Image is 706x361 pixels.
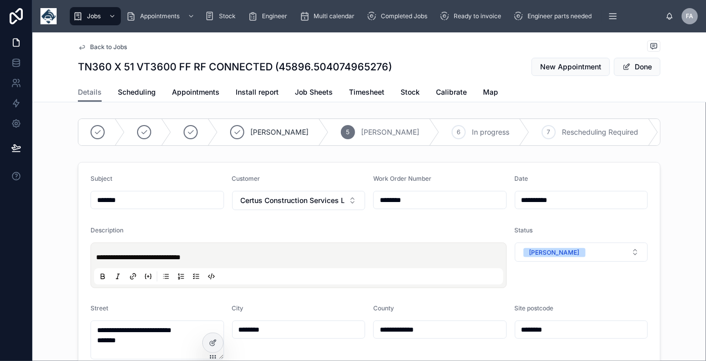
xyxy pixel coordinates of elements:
span: In progress [472,127,509,137]
img: App logo [40,8,57,24]
span: Work Order Number [373,175,431,182]
span: City [232,304,244,312]
span: FA [686,12,694,20]
span: Site postcode [515,304,554,312]
a: Engineer parts needed [510,7,599,25]
span: Back to Jobs [90,43,127,51]
span: 6 [457,128,461,136]
span: County [373,304,394,312]
span: New Appointment [540,62,601,72]
a: Details [78,83,102,102]
span: [PERSON_NAME] [250,127,308,137]
a: Calibrate [436,83,467,103]
span: Date [515,175,528,182]
span: Status [515,226,533,234]
a: Job Sheets [295,83,333,103]
a: Engineer [245,7,294,25]
span: Install report [236,87,279,97]
span: Subject [91,175,112,182]
a: Jobs [70,7,121,25]
span: Stock [401,87,420,97]
span: Certus Construction Services Ltd [241,195,345,206]
a: Map [483,83,498,103]
span: Description [91,226,123,234]
a: Timesheet [349,83,384,103]
a: Back to Jobs [78,43,127,51]
span: Timesheet [349,87,384,97]
a: Appointments [172,83,219,103]
a: Scheduling [118,83,156,103]
button: Done [614,58,660,76]
span: 5 [346,128,350,136]
a: Completed Jobs [364,7,434,25]
button: New Appointment [532,58,610,76]
span: Completed Jobs [381,12,427,20]
div: [PERSON_NAME] [529,248,580,257]
span: Rescheduling Required [562,127,638,137]
button: Select Button [515,243,648,262]
a: Appointments [123,7,200,25]
span: Calibrate [436,87,467,97]
span: Stock [219,12,236,20]
span: Scheduling [118,87,156,97]
span: Appointments [140,12,180,20]
a: Ready to invoice [436,7,508,25]
span: 7 [547,128,551,136]
h1: TN360 X 51 VT3600 FF RF CONNECTED (45896.504074965276) [78,60,392,74]
span: Details [78,87,102,97]
span: Map [483,87,498,97]
button: Select Button [232,191,366,210]
span: Street [91,304,108,312]
div: scrollable content [65,5,666,27]
span: Jobs [87,12,101,20]
span: Ready to invoice [454,12,501,20]
span: Appointments [172,87,219,97]
span: Job Sheets [295,87,333,97]
a: Install report [236,83,279,103]
span: [PERSON_NAME] [361,127,419,137]
a: Multi calendar [296,7,362,25]
span: Engineer [262,12,287,20]
a: Stock [202,7,243,25]
span: Engineer parts needed [527,12,592,20]
span: Customer [232,175,260,182]
span: Multi calendar [314,12,355,20]
a: Stock [401,83,420,103]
